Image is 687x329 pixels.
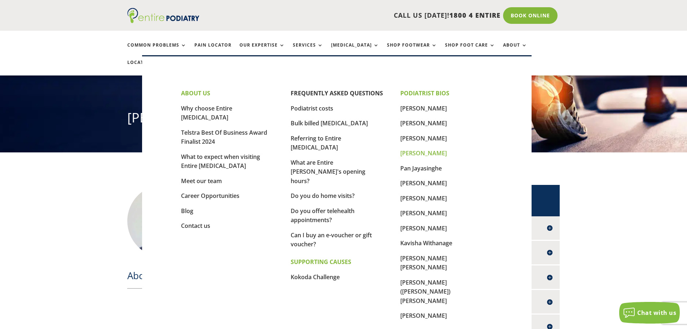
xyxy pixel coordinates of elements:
[181,153,260,170] a: What to expect when visiting Entire [MEDICAL_DATA]
[227,11,501,20] p: CALL US [DATE]!
[400,239,452,247] a: Kavisha Withanage
[400,119,447,127] a: [PERSON_NAME]
[127,185,199,257] img: Caris-Galvin-350×350
[291,89,383,97] a: FREQUENTLY ASKED QUESTIONS
[503,43,527,58] a: About
[400,254,447,272] a: [PERSON_NAME] [PERSON_NAME]
[181,129,267,146] a: Telstra Best Of Business Award Finalist 2024
[400,224,447,232] a: [PERSON_NAME]
[400,149,447,157] a: [PERSON_NAME]
[400,278,450,305] a: [PERSON_NAME] ([PERSON_NAME]) [PERSON_NAME]
[445,43,495,58] a: Shop Foot Care
[127,43,186,58] a: Common Problems
[127,109,560,130] h1: [PERSON_NAME]
[400,179,447,187] a: [PERSON_NAME]
[400,104,447,112] a: [PERSON_NAME]
[181,104,232,122] a: Why choose Entire [MEDICAL_DATA]
[127,269,408,286] h2: About
[400,194,447,202] a: [PERSON_NAME]
[291,273,340,281] a: Kokoda Challenge
[331,43,379,58] a: [MEDICAL_DATA]
[291,258,351,266] strong: SUPPORTING CAUSES
[291,192,354,200] a: Do you do home visits?
[400,164,442,172] a: Pan Jayasinghe
[194,43,232,58] a: Pain Locator
[400,209,447,217] a: [PERSON_NAME]
[181,222,210,230] a: Contact us
[503,7,558,24] a: Book Online
[291,104,333,112] a: Podiatrist costs
[449,11,501,20] span: 1800 4 ENTIRE
[181,207,193,215] a: Blog
[127,8,199,23] img: logo (1)
[127,60,163,75] a: Locations
[127,17,199,25] a: Entire Podiatry
[291,119,368,127] a: Bulk billed [MEDICAL_DATA]
[619,302,680,324] button: Chat with us
[181,192,239,200] a: Career Opportunities
[291,207,354,224] a: Do you offer telehealth appointments?
[291,231,372,248] a: Can I buy an e-voucher or gift voucher?
[400,312,447,320] a: [PERSON_NAME]
[239,43,285,58] a: Our Expertise
[181,89,210,97] strong: ABOUT US
[293,43,323,58] a: Services
[387,43,437,58] a: Shop Footwear
[291,134,341,152] a: Referring to Entire [MEDICAL_DATA]
[637,309,676,317] span: Chat with us
[400,89,449,97] strong: PODIATRIST BIOS
[400,134,447,142] a: [PERSON_NAME]
[181,177,222,185] a: Meet our team
[291,159,365,185] a: What are Entire [PERSON_NAME]'s opening hours?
